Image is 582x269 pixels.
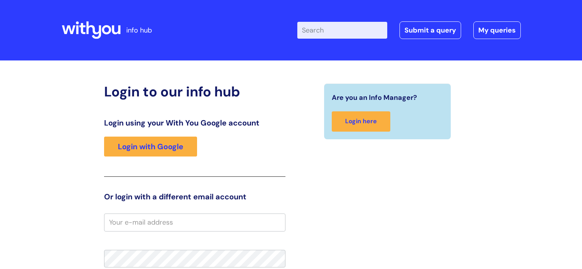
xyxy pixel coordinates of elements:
[104,118,285,127] h3: Login using your With You Google account
[399,21,461,39] a: Submit a query
[104,192,285,201] h3: Or login with a different email account
[104,83,285,100] h2: Login to our info hub
[297,22,387,39] input: Search
[104,137,197,157] a: Login with Google
[104,214,285,231] input: Your e-mail address
[473,21,521,39] a: My queries
[126,24,152,36] p: info hub
[332,111,390,132] a: Login here
[332,91,417,104] span: Are you an Info Manager?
